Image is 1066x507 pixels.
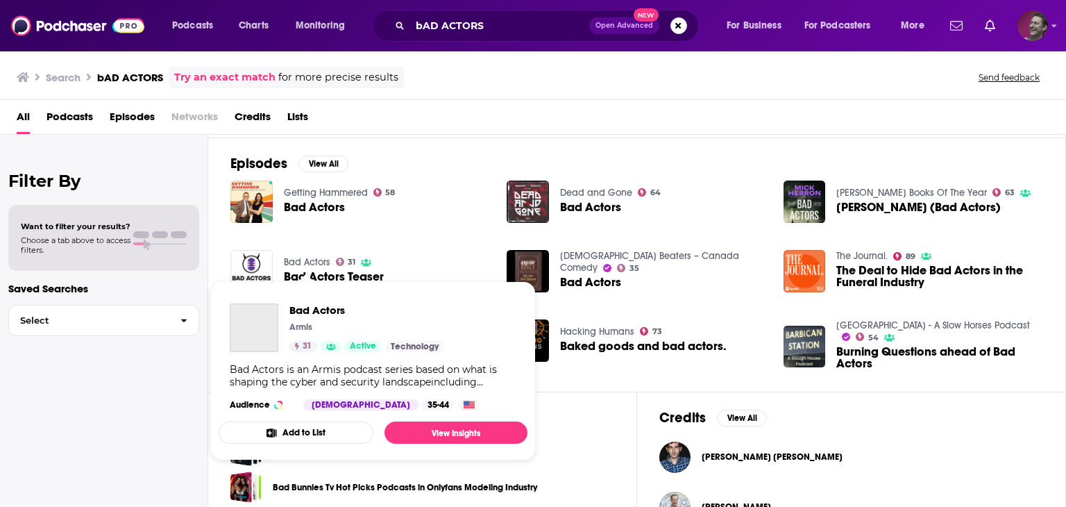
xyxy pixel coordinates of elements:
[638,188,661,197] a: 64
[560,326,634,338] a: Hacking Humans
[110,106,155,134] a: Episodes
[717,15,799,37] button: open menu
[836,346,1043,369] span: Burning Questions ahead of Bad Actors
[784,250,826,292] img: The Deal to Hide Bad Actors in the Funeral Industry
[385,190,395,196] span: 58
[46,106,93,134] a: Podcasts
[507,250,549,292] img: Bad Actors
[727,16,781,35] span: For Business
[560,201,621,213] a: Bad Actors
[717,410,767,426] button: View All
[97,71,163,84] h3: bAD ACTORS
[21,222,130,231] span: Want to filter your results?
[286,15,363,37] button: open menu
[230,181,273,223] a: Bad Actors
[230,155,287,172] h2: Episodes
[595,22,653,29] span: Open Advanced
[284,201,345,213] a: Bad Actors
[17,106,30,134] a: All
[336,258,356,266] a: 31
[795,15,891,37] button: open menu
[230,363,516,388] div: Bad Actors is an Armis podcast series based on what is shaping the cyber and security landscapein...
[230,472,262,503] span: Bad Bunnies Tv Hot Picks Podcasts in Onlyfans Modeling Industry
[702,451,843,463] span: [PERSON_NAME] [PERSON_NAME]
[659,435,1043,479] button: Ezra Fama de SmitEzra Fama de Smit
[422,399,455,410] div: 35-44
[172,16,213,35] span: Podcasts
[650,190,661,196] span: 64
[303,399,418,410] div: [DEMOGRAPHIC_DATA]
[287,106,308,134] a: Lists
[296,16,345,35] span: Monitoring
[836,250,888,262] a: The Journal.
[856,333,879,341] a: 54
[344,341,382,352] a: Active
[784,181,826,223] img: Mick Herron (Bad Actors)
[298,156,348,172] button: View All
[560,250,739,274] a: Bible Beaters – Canada Comedy
[974,72,1044,83] button: Send feedback
[219,422,373,444] button: Add to List
[239,16,269,35] span: Charts
[289,322,312,333] p: Armis
[230,250,273,292] img: Bad Actors Teaser
[659,442,691,473] img: Ezra Fama de Smit
[560,340,727,352] a: Baked goods and bad actors.
[836,265,1043,288] a: The Deal to Hide Bad Actors in the Funeral Industry
[659,409,767,426] a: CreditsView All
[945,14,968,38] a: Show notifications dropdown
[1017,10,1048,41] img: User Profile
[384,422,527,444] a: View Insights
[284,271,384,283] a: Bad Actors Teaser
[8,171,199,191] h2: Filter By
[640,327,662,335] a: 73
[235,106,271,134] a: Credits
[385,10,712,42] div: Search podcasts, credits, & more...
[162,15,231,37] button: open menu
[560,187,632,199] a: Dead and Gone
[46,71,81,84] h3: Search
[289,341,317,352] a: 31
[836,187,987,199] a: Simon Mayo's Books Of The Year
[979,14,1001,38] a: Show notifications dropdown
[901,16,924,35] span: More
[348,259,355,265] span: 31
[11,13,144,39] img: Podchaser - Follow, Share and Rate Podcasts
[273,480,537,495] a: Bad Bunnies Tv Hot Picks Podcasts in Onlyfans Modeling Industry
[373,188,396,197] a: 58
[804,16,871,35] span: For Podcasters
[303,340,312,354] span: 31
[230,399,292,410] h3: Audience
[784,326,826,368] img: Burning Questions ahead of Bad Actors
[230,304,278,352] a: Bad Actors
[629,265,639,272] span: 35
[507,181,549,223] img: Bad Actors
[1017,10,1048,41] span: Logged in as thepaulsutton
[284,187,368,199] a: Getting Hammered
[174,69,276,85] a: Try an exact match
[1005,190,1015,196] span: 63
[289,304,444,317] a: Bad Actors
[278,69,398,85] span: for more precise results
[891,15,942,37] button: open menu
[350,340,376,354] span: Active
[560,276,621,288] a: Bad Actors
[8,282,199,295] p: Saved Searches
